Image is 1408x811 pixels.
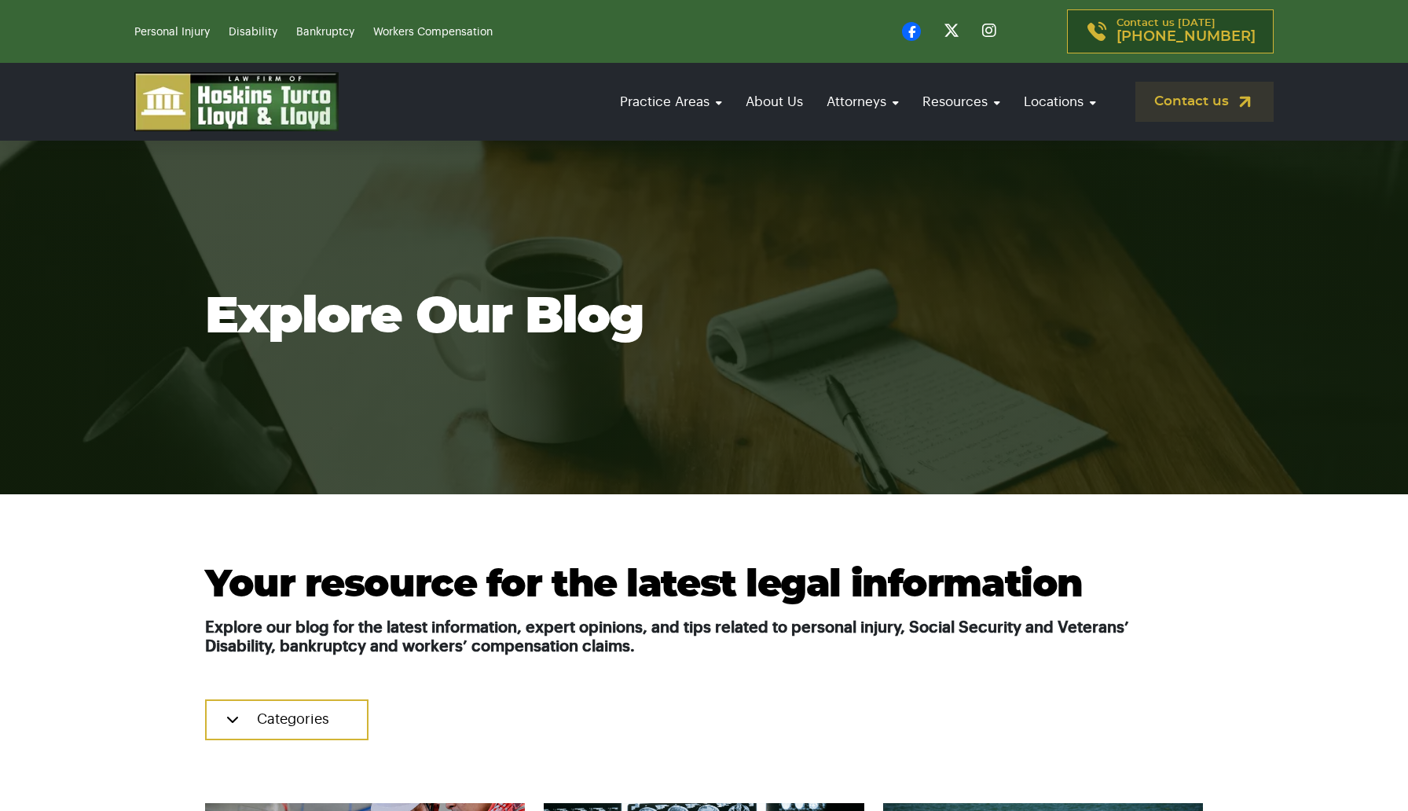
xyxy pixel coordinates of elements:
a: Contact us [DATE][PHONE_NUMBER] [1067,9,1274,53]
h2: Your resource for the latest legal information [205,565,1203,607]
span: [PHONE_NUMBER] [1116,29,1256,45]
img: logo [134,72,339,131]
a: Contact us [1135,82,1274,122]
a: Locations [1016,79,1104,124]
a: Practice Areas [612,79,730,124]
a: Resources [915,79,1008,124]
a: Workers Compensation [373,27,493,38]
span: Categories [257,712,329,726]
h1: Explore Our Blog [205,290,1203,345]
p: Contact us [DATE] [1116,18,1256,45]
a: Attorneys [819,79,907,124]
a: Personal Injury [134,27,210,38]
a: Disability [229,27,277,38]
a: Bankruptcy [296,27,354,38]
a: About Us [738,79,811,124]
h5: Explore our blog for the latest information, expert opinions, and tips related to personal injury... [205,618,1203,656]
